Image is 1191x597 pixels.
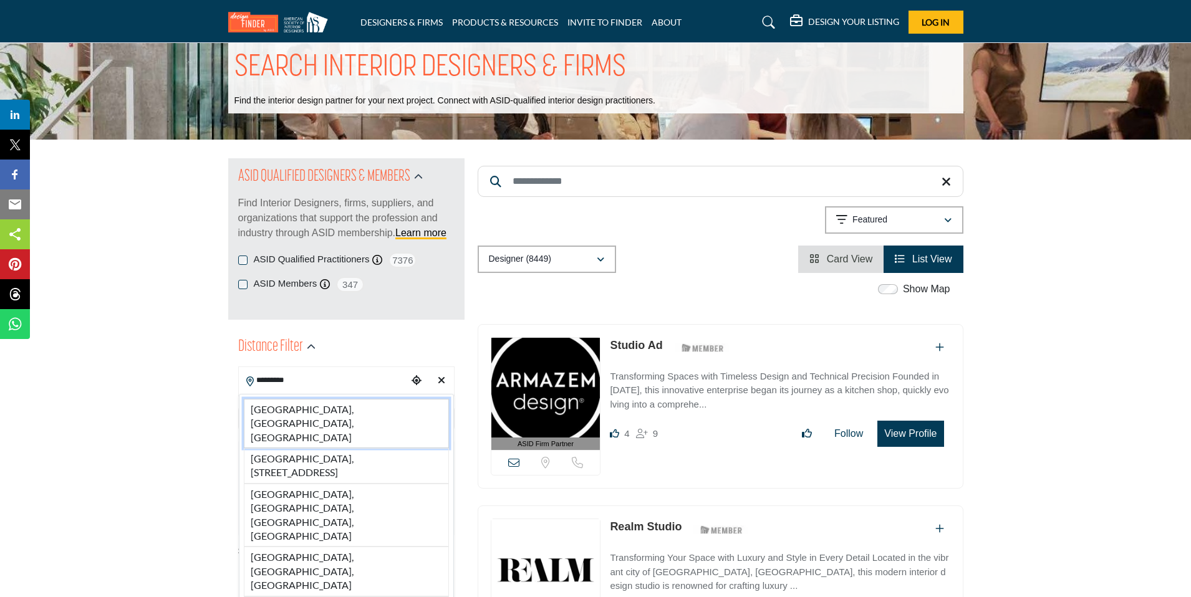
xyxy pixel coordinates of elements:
div: Search within: [238,545,455,558]
img: Site Logo [228,12,334,32]
a: INVITE TO FINDER [567,17,642,27]
span: 4 [624,428,629,439]
span: Card View [827,254,873,264]
p: Realm Studio [610,518,682,535]
span: 347 [336,277,364,292]
p: Featured [852,214,887,226]
div: DESIGN YOUR LISTING [790,15,899,30]
h2: Distance Filter [238,336,303,358]
i: Likes [610,429,619,438]
button: Log In [909,11,963,34]
div: Choose your current location [407,368,426,394]
span: List View [912,254,952,264]
p: Find the interior design partner for your next project. Connect with ASID-qualified interior desi... [234,95,655,107]
a: Transforming Spaces with Timeless Design and Technical Precision Founded in [DATE], this innovati... [610,362,950,412]
a: PRODUCTS & RESOURCES [452,17,558,27]
h5: DESIGN YOUR LISTING [808,16,899,27]
a: Realm Studio [610,520,682,533]
a: Learn more [395,227,446,238]
a: ABOUT [652,17,682,27]
img: ASID Members Badge Icon [675,340,731,356]
p: Find Interior Designers, firms, suppliers, and organizations that support the profession and indu... [238,196,455,241]
a: Studio Ad [610,339,662,351]
a: Add To List [935,342,944,353]
p: Studio Ad [610,337,662,354]
input: Search Location [239,368,407,393]
p: Transforming Spaces with Timeless Design and Technical Precision Founded in [DATE], this innovati... [610,370,950,412]
a: Transforming Your Space with Luxury and Style in Every Detail Located in the vibrant city of [GEO... [610,543,950,593]
li: [GEOGRAPHIC_DATA], [GEOGRAPHIC_DATA], [GEOGRAPHIC_DATA] [244,399,449,448]
span: 7376 [388,252,417,268]
li: [GEOGRAPHIC_DATA], [GEOGRAPHIC_DATA], [GEOGRAPHIC_DATA], [GEOGRAPHIC_DATA] [244,484,449,547]
label: ASID Qualified Practitioners [254,252,370,267]
span: Log In [922,17,950,27]
button: Follow [826,421,871,446]
div: Clear search location [432,368,451,394]
input: ASID Members checkbox [238,280,248,289]
span: ASID Firm Partner [518,439,574,449]
li: Card View [798,246,884,273]
a: ASID Firm Partner [491,338,600,451]
img: ASID Members Badge Icon [693,522,750,537]
button: Featured [825,206,963,234]
h2: ASID QUALIFIED DESIGNERS & MEMBERS [238,166,410,188]
a: View List [895,254,952,264]
img: Studio Ad [491,338,600,437]
p: Transforming Your Space with Luxury and Style in Every Detail Located in the vibrant city of [GEO... [610,551,950,593]
button: View Profile [877,421,943,447]
p: Designer (8449) [489,253,551,265]
a: Add To List [935,523,944,534]
a: DESIGNERS & FIRMS [360,17,443,27]
label: ASID Members [254,277,317,291]
h1: SEARCH INTERIOR DESIGNERS & FIRMS [234,49,626,87]
input: ASID Qualified Practitioners checkbox [238,256,248,265]
button: Like listing [794,421,820,446]
li: [GEOGRAPHIC_DATA], [STREET_ADDRESS] [244,448,449,484]
a: Search [750,12,783,32]
span: 9 [653,428,658,439]
a: View Card [809,254,872,264]
li: List View [884,246,963,273]
input: Search Keyword [478,166,963,197]
div: Followers [636,426,658,441]
label: Show Map [903,282,950,297]
button: Designer (8449) [478,246,616,273]
li: [GEOGRAPHIC_DATA], [GEOGRAPHIC_DATA], [GEOGRAPHIC_DATA] [244,547,449,596]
